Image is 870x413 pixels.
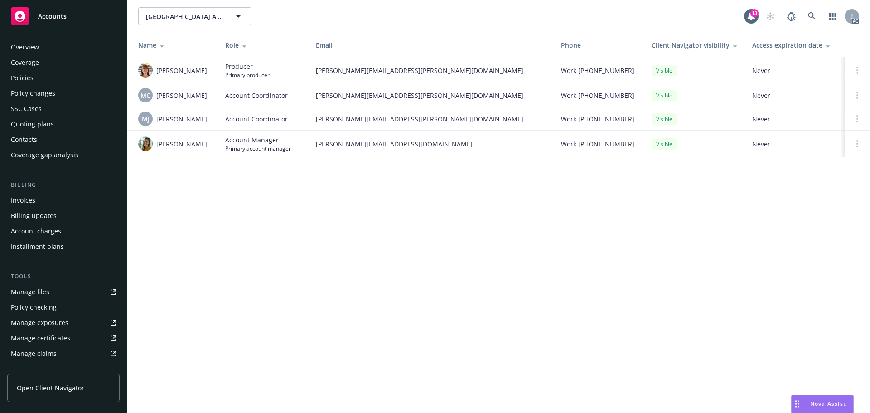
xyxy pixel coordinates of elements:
span: [PERSON_NAME] [156,114,207,124]
div: Email [316,40,546,50]
span: Account Coordinator [225,114,288,124]
span: [PERSON_NAME][EMAIL_ADDRESS][PERSON_NAME][DOMAIN_NAME] [316,66,546,75]
div: Billing [7,180,120,189]
a: Manage files [7,285,120,299]
div: Manage files [11,285,49,299]
button: [GEOGRAPHIC_DATA] Apartments, a Limited Partnership [138,7,251,25]
div: Coverage [11,55,39,70]
span: Never [752,66,837,75]
span: Work [PHONE_NUMBER] [561,66,634,75]
a: Manage exposures [7,316,120,330]
div: 13 [750,9,759,17]
div: Visible [652,138,677,150]
div: Visible [652,90,677,101]
a: Invoices [7,193,120,208]
div: Visible [652,113,677,125]
div: Role [225,40,301,50]
span: Never [752,91,837,100]
a: Contacts [7,132,120,147]
span: Work [PHONE_NUMBER] [561,139,634,149]
a: Coverage [7,55,120,70]
span: Primary producer [225,71,270,79]
img: photo [138,63,153,78]
a: Manage claims [7,346,120,361]
span: Nova Assist [810,400,846,408]
span: Account Manager [225,135,291,145]
div: Coverage gap analysis [11,148,78,162]
span: Work [PHONE_NUMBER] [561,114,634,124]
div: Policies [11,71,34,85]
span: [GEOGRAPHIC_DATA] Apartments, a Limited Partnership [146,12,224,21]
a: Policy changes [7,86,120,101]
div: Account charges [11,224,61,238]
a: Quoting plans [7,117,120,131]
div: Overview [11,40,39,54]
a: Account charges [7,224,120,238]
div: Manage certificates [11,331,70,345]
div: Manage BORs [11,362,53,376]
button: Nova Assist [791,395,854,413]
span: [PERSON_NAME] [156,139,207,149]
span: [PERSON_NAME] [156,66,207,75]
span: Account Coordinator [225,91,288,100]
div: Phone [561,40,637,50]
a: Installment plans [7,239,120,254]
div: Manage claims [11,346,57,361]
span: Producer [225,62,270,71]
div: Tools [7,272,120,281]
span: [PERSON_NAME][EMAIL_ADDRESS][PERSON_NAME][DOMAIN_NAME] [316,114,546,124]
a: SSC Cases [7,102,120,116]
a: Start snowing [761,7,779,25]
img: photo [138,136,153,151]
div: Billing updates [11,209,57,223]
span: [PERSON_NAME][EMAIL_ADDRESS][DOMAIN_NAME] [316,139,546,149]
a: Policies [7,71,120,85]
a: Policy checking [7,300,120,315]
a: Manage certificates [7,331,120,345]
a: Search [803,7,821,25]
span: Work [PHONE_NUMBER] [561,91,634,100]
div: Drag to move [792,395,803,413]
span: Primary account manager [225,145,291,152]
span: Open Client Navigator [17,383,84,393]
a: Overview [7,40,120,54]
div: Name [138,40,211,50]
span: MJ [142,114,150,124]
span: [PERSON_NAME] [156,91,207,100]
a: Report a Bug [782,7,800,25]
div: Manage exposures [11,316,68,330]
div: Invoices [11,193,35,208]
div: SSC Cases [11,102,42,116]
a: Manage BORs [7,362,120,376]
div: Client Navigator visibility [652,40,738,50]
span: MC [140,91,150,100]
div: Installment plans [11,239,64,254]
span: Never [752,114,837,124]
span: [PERSON_NAME][EMAIL_ADDRESS][PERSON_NAME][DOMAIN_NAME] [316,91,546,100]
div: Quoting plans [11,117,54,131]
div: Contacts [11,132,37,147]
a: Coverage gap analysis [7,148,120,162]
span: Never [752,139,837,149]
div: Policy changes [11,86,55,101]
a: Switch app [824,7,842,25]
span: Accounts [38,13,67,20]
a: Billing updates [7,209,120,223]
div: Policy checking [11,300,57,315]
div: Visible [652,65,677,76]
a: Accounts [7,4,120,29]
div: Access expiration date [752,40,837,50]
